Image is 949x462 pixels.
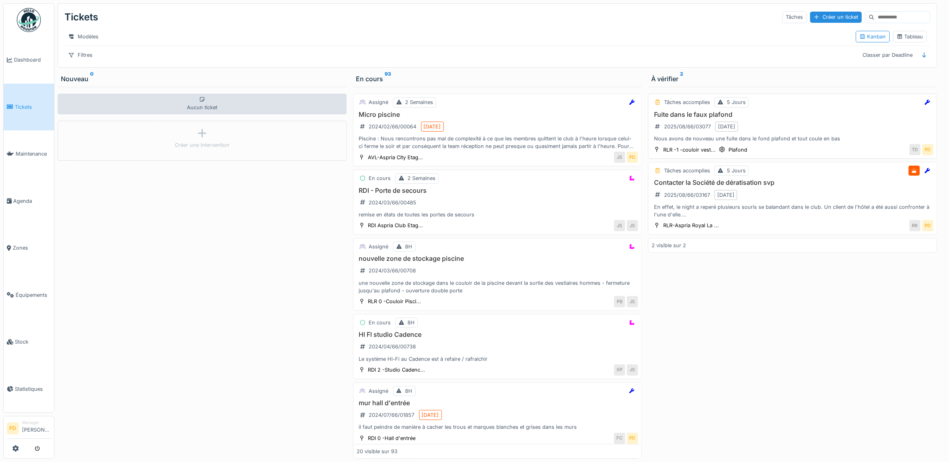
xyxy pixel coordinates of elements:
[90,74,94,84] sup: 0
[627,152,638,163] div: PD
[408,174,436,182] div: 2 Semaines
[15,338,51,346] span: Stock
[369,243,389,250] div: Assigné
[368,298,421,305] div: RLR 0 -Couloir Pisci...
[13,197,51,205] span: Agenda
[614,364,625,376] div: XP
[357,355,638,363] div: Le système Hi-Fi au Cadence est à refaire / rafraichir
[22,420,51,437] li: [PERSON_NAME]
[405,98,433,106] div: 2 Semaines
[897,33,923,40] div: Tableau
[4,272,54,319] a: Équipements
[369,411,415,419] div: 2024/07/66/01857
[22,420,51,426] div: Manager
[614,220,625,231] div: JS
[408,319,415,326] div: 8H
[728,146,747,154] div: Plafond
[369,319,391,326] div: En cours
[7,422,19,434] li: PD
[357,211,638,218] div: remise en états de toutes les portes de secours
[664,98,710,106] div: Tâches accomplies
[17,8,41,32] img: Badge_color-CXgf-gQk.svg
[614,152,625,163] div: JS
[357,331,638,338] h3: HI FI studio Cadence
[369,267,416,274] div: 2024/03/66/00708
[652,179,933,186] h3: Contacter la Société de dératisation svp
[859,49,917,61] div: Classer par Deadline
[357,111,638,118] h3: Micro piscine
[16,150,51,158] span: Maintenance
[13,244,51,252] span: Zones
[61,74,343,84] div: Nouveau
[909,144,921,155] div: TD
[859,33,886,40] div: Kanban
[357,187,638,194] h3: RDI - Porte de secours
[627,433,638,444] div: PD
[357,448,397,455] div: 20 visible sur 93
[627,296,638,307] div: JS
[369,98,389,106] div: Assigné
[4,366,54,413] a: Statistiques
[614,296,625,307] div: PB
[64,7,98,28] div: Tickets
[356,74,639,84] div: En cours
[4,130,54,178] a: Maintenance
[368,154,423,161] div: AVL-Aspria City Etag...
[368,434,416,442] div: RDI 0 -Hall d'entrée
[4,178,54,225] a: Agenda
[385,74,391,84] sup: 93
[405,243,413,250] div: 8H
[369,343,416,350] div: 2024/04/66/00738
[664,123,711,130] div: 2025/08/66/03077
[627,364,638,376] div: JS
[664,191,710,199] div: 2025/08/66/03167
[663,222,719,229] div: RLR-Aspria Royal La ...
[651,74,934,84] div: À vérifier
[627,220,638,231] div: JS
[424,123,441,130] div: [DATE]
[357,135,638,150] div: Piscine : Nous rencontrons pas mal de complexité à ce que les membres quittent le club à l'heure ...
[357,423,638,431] div: il faut peindre de manière à cacher les trous et marques blanches et grises dans les murs
[16,291,51,299] span: Équipements
[357,255,638,262] h3: nouvelle zone de stockage piscine
[664,167,710,174] div: Tâches accomplies
[652,111,933,118] h3: Fuite dans le faux plafond
[14,56,51,64] span: Dashboard
[405,387,413,395] div: 8H
[4,318,54,366] a: Stock
[718,123,735,130] div: [DATE]
[368,222,423,229] div: RDI Aspria Club Etag...
[64,49,96,61] div: Filtres
[15,385,51,393] span: Statistiques
[727,167,746,174] div: 5 Jours
[717,191,734,199] div: [DATE]
[357,399,638,407] h3: mur hall d'entrée
[782,11,807,23] div: Tâches
[422,411,439,419] div: [DATE]
[369,387,389,395] div: Assigné
[369,174,391,182] div: En cours
[922,144,933,155] div: PD
[175,141,229,149] div: Créer une intervention
[614,433,625,444] div: FC
[15,103,51,111] span: Tickets
[652,242,686,249] div: 2 visible sur 2
[369,199,417,206] div: 2024/03/66/00485
[368,366,425,374] div: RDI 2 -Studio Cadenc...
[4,224,54,272] a: Zones
[652,203,933,218] div: En effet, le night a reperé plusieurs souris se balandant dans le club. Un client de l'hôtel a ét...
[652,135,933,142] div: Nous avons de nouveau une fuite dans le fond plafond et tout coule en bas
[909,220,921,231] div: RR
[680,74,683,84] sup: 2
[7,420,51,439] a: PD Manager[PERSON_NAME]
[4,36,54,84] a: Dashboard
[727,98,746,106] div: 5 Jours
[64,31,102,42] div: Modèles
[4,84,54,131] a: Tickets
[663,146,716,154] div: RLR -1 -couloir vest...
[369,123,417,130] div: 2024/02/66/00064
[810,12,862,22] div: Créer un ticket
[357,279,638,294] div: une nouvelle zone de stockage dans le couloir de la piscine devant la sortie des vestiaires homme...
[922,220,933,231] div: PD
[58,94,347,114] div: Aucun ticket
